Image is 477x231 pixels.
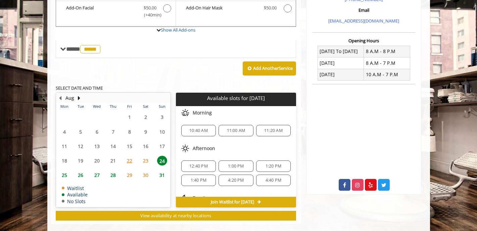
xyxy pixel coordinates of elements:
[181,175,216,186] div: 1:40 PM
[141,170,151,180] span: 30
[125,170,135,180] span: 29
[161,27,195,33] a: Show All Add-ons
[193,195,210,201] span: Evening
[211,199,254,205] span: Join Waitlist for [DATE]
[189,128,208,133] span: 10:40 AM
[59,170,69,180] span: 25
[62,186,88,191] td: Waitlist
[314,8,414,12] h3: Email
[77,94,82,102] button: Next Month
[193,146,215,151] span: Afternoon
[181,194,189,202] img: evening slots
[154,103,170,110] th: Sun
[154,153,170,168] td: Select day24
[318,46,364,57] td: [DATE] To [DATE]
[56,168,73,182] td: Select day25
[89,103,105,110] th: Wed
[181,160,216,172] div: 12:40 PM
[181,125,216,136] div: 10:40 AM
[58,94,63,102] button: Previous Month
[312,38,415,43] h3: Opening Hours
[364,46,410,57] td: 8 A.M - 8 P.M
[243,61,296,76] button: Add AnotherService
[138,103,154,110] th: Sat
[59,4,172,20] label: Add-On Facial
[62,199,88,204] td: No Slots
[219,175,253,186] div: 4:20 PM
[62,192,88,197] td: Available
[105,103,121,110] th: Thu
[73,168,89,182] td: Select day26
[228,178,244,183] span: 4:20 PM
[191,178,206,183] span: 1:40 PM
[154,168,170,182] td: Select day31
[181,144,189,152] img: afternoon slots
[364,69,410,80] td: 10 A.M - 7 P.M
[157,156,167,166] span: 24
[219,160,253,172] div: 1:00 PM
[56,211,296,221] button: View availability at nearby locations
[227,128,245,133] span: 11:00 AM
[121,168,137,182] td: Select day29
[364,57,410,69] td: 8 A.M - 7 P.M
[318,69,364,80] td: [DATE]
[121,153,137,168] td: Select day22
[266,178,281,183] span: 4:40 PM
[125,156,135,166] span: 22
[56,103,73,110] th: Mon
[76,170,86,180] span: 26
[66,4,137,18] b: Add-On Facial
[157,170,167,180] span: 31
[121,103,137,110] th: Fri
[253,65,293,71] b: Add Another Service
[193,110,212,115] span: Morning
[179,4,292,14] label: Add-On Hair Mask
[181,109,189,117] img: morning slots
[328,18,399,24] a: [EMAIL_ADDRESS][DOMAIN_NAME]
[264,128,283,133] span: 11:20 AM
[186,4,257,12] b: Add-On Hair Mask
[56,85,103,91] b: SELECT DATE AND TIME
[228,164,244,169] span: 1:00 PM
[140,11,160,18] span: (+40min )
[219,125,253,136] div: 11:00 AM
[92,170,102,180] span: 27
[108,170,118,180] span: 28
[65,94,74,102] button: Aug
[138,153,154,168] td: Select day23
[105,168,121,182] td: Select day28
[256,125,291,136] div: 11:20 AM
[256,160,291,172] div: 1:20 PM
[179,95,293,101] p: Available slots for [DATE]
[138,168,154,182] td: Select day30
[189,164,208,169] span: 12:40 PM
[140,213,211,219] span: View availability at nearby locations
[141,156,151,166] span: 23
[264,4,277,11] span: $50.00
[89,168,105,182] td: Select day27
[318,57,364,69] td: [DATE]
[144,4,156,11] span: $50.00
[73,103,89,110] th: Tue
[256,175,291,186] div: 4:40 PM
[266,164,281,169] span: 1:20 PM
